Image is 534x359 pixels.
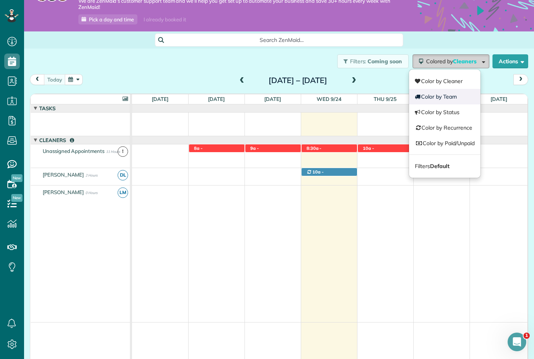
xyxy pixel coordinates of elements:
a: Color by Team [409,89,480,104]
button: today [44,74,66,85]
span: [DATE] [206,96,226,102]
div: I already booked it [139,15,191,24]
span: Cleaners [38,137,76,143]
span: Tasks [38,105,57,111]
span: [PERSON_NAME] (Example Appointment) [194,151,243,162]
span: 1 [524,333,530,339]
span: New [11,174,23,182]
span: Cleaners [453,58,478,65]
span: [DATE] [489,96,509,102]
span: Pick a day and time [89,16,134,23]
div: [STREET_ADDRESS] [302,168,357,176]
span: [PERSON_NAME] (Example Appointment) [362,151,411,162]
span: [DATE] [263,96,283,102]
button: next [513,74,528,85]
span: Wed 9/24 [315,96,343,102]
a: Color by Recurrence [409,120,480,135]
a: Color by Paid/Unpaid [409,135,480,151]
span: 11 Hours [106,149,120,154]
span: Filters [415,163,449,170]
span: 10a - 1p [362,146,374,156]
span: [PERSON_NAME] (Example Appointment) [306,151,354,168]
span: [PERSON_NAME] [41,172,86,178]
span: ! [118,146,128,157]
span: 8a - 9:30a [194,146,206,156]
span: Thu 9/25 [372,96,398,102]
a: Pick a day and time [78,14,137,24]
span: 8:30a - 10:30a [306,146,322,156]
strong: Default [430,163,449,170]
span: 0 Hours [85,191,97,195]
a: Color by Cleaner [409,73,480,89]
button: Actions [492,54,528,68]
button: prev [30,74,45,85]
iframe: Intercom live chat [508,333,526,351]
span: 9a - 11:30a [250,146,265,156]
span: Unassigned Appointments [41,148,106,154]
span: [PERSON_NAME] [41,189,86,195]
span: [PERSON_NAME] (Example Appointment) [250,151,297,168]
div: [STREET_ADDRESS] [245,144,301,153]
span: DL [118,170,128,180]
span: Colored by [426,58,479,65]
div: [STREET_ADDRESS] [189,144,244,153]
a: FiltersDefault [409,158,480,174]
button: Colored byCleaners [413,54,489,68]
span: Coming soon [368,58,402,65]
span: [PERSON_NAME] ([PHONE_NUMBER]) [306,175,351,186]
div: [STREET_ADDRESS] [358,144,413,153]
span: 10a - 12p [306,169,324,180]
span: 2 Hours [85,173,97,177]
span: LM [118,187,128,198]
a: Color by Status [409,104,480,120]
span: New [11,194,23,202]
span: [DATE] [150,96,170,102]
div: [STREET_ADDRESS] [302,144,357,153]
h2: [DATE] – [DATE] [250,76,347,85]
span: Filters: [350,58,366,65]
